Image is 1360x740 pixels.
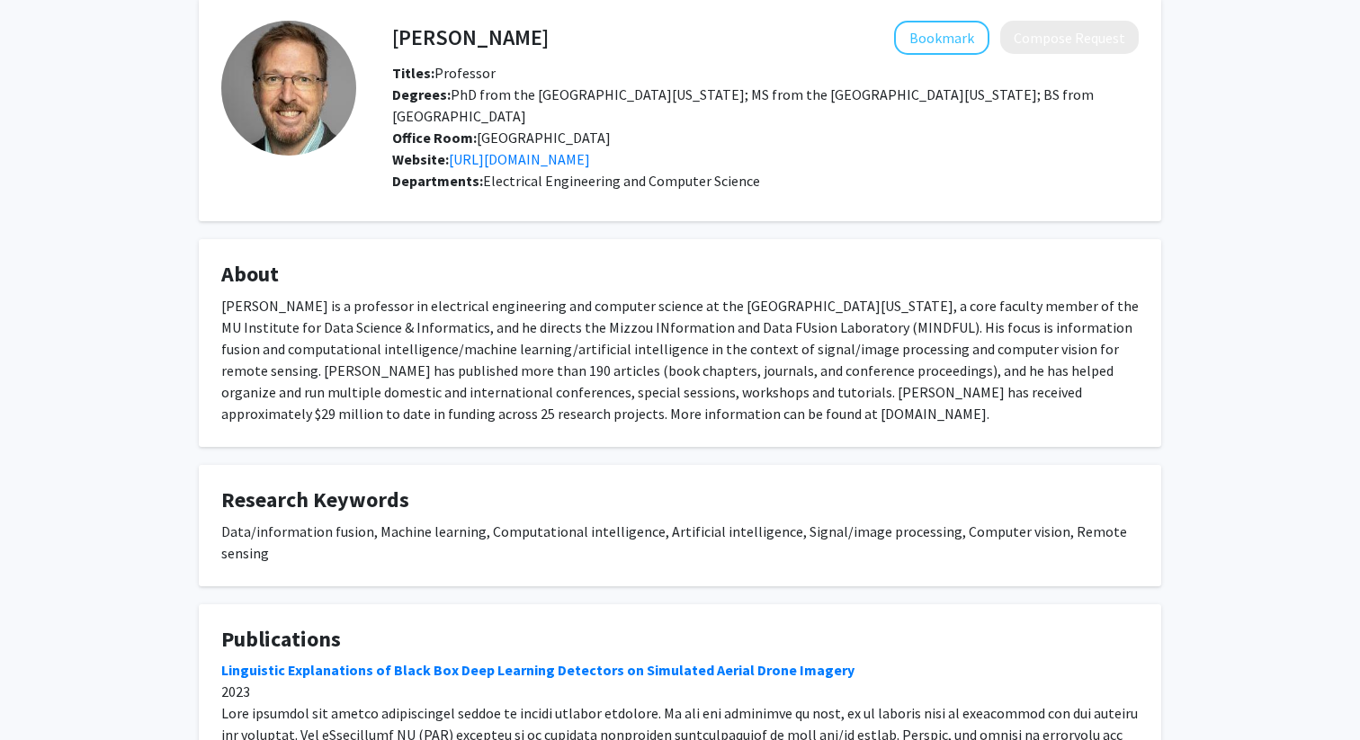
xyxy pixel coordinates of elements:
[392,172,483,190] b: Departments:
[894,21,989,55] button: Add Derek Anderson to Bookmarks
[392,21,549,54] h4: [PERSON_NAME]
[392,85,451,103] b: Degrees:
[392,64,434,82] b: Titles:
[221,661,854,679] a: Linguistic Explanations of Black Box Deep Learning Detectors on Simulated Aerial Drone Imagery
[392,129,477,147] b: Office Room:
[449,150,590,168] a: Opens in a new tab
[1000,21,1139,54] button: Compose Request to Derek Anderson
[221,262,1139,288] h4: About
[483,172,760,190] span: Electrical Engineering and Computer Science
[221,295,1139,424] div: [PERSON_NAME] is a professor in electrical engineering and computer science at the [GEOGRAPHIC_DA...
[13,659,76,727] iframe: Chat
[392,129,611,147] span: [GEOGRAPHIC_DATA]
[392,85,1094,125] span: PhD from the [GEOGRAPHIC_DATA][US_STATE]; MS from the [GEOGRAPHIC_DATA][US_STATE]; BS from [GEOGR...
[392,150,449,168] b: Website:
[221,21,356,156] img: Profile Picture
[221,487,1139,513] h4: Research Keywords
[221,627,1139,653] h4: Publications
[221,521,1139,564] div: Data/information fusion, Machine learning, Computational intelligence, Artificial intelligence, S...
[392,64,496,82] span: Professor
